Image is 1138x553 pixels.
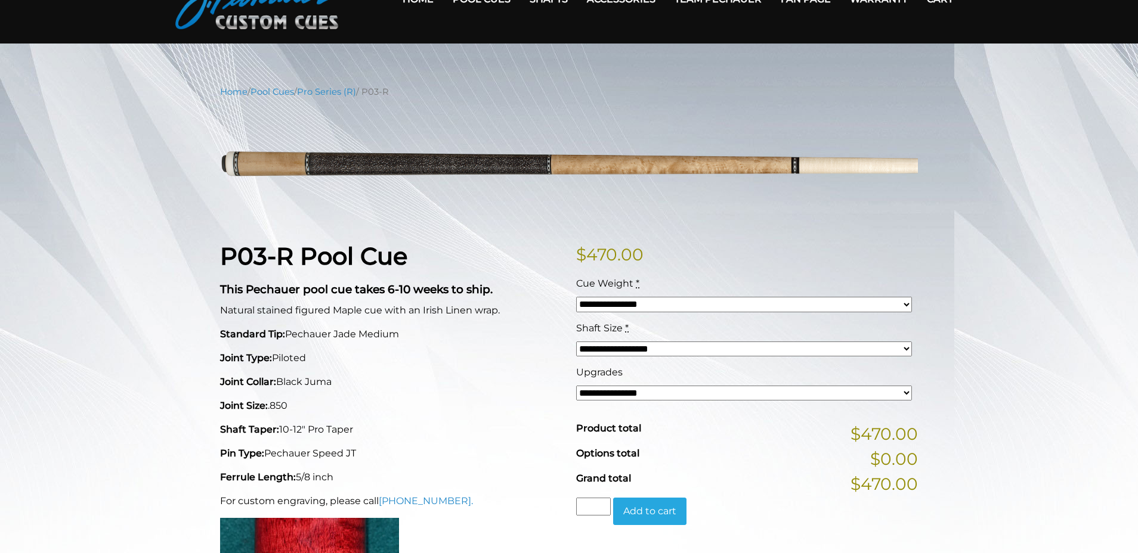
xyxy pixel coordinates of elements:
a: [PHONE_NUMBER]. [379,495,473,507]
p: 5/8 inch [220,470,562,484]
span: Grand total [576,473,631,484]
p: Pechauer Speed JT [220,446,562,461]
p: Piloted [220,351,562,365]
span: $0.00 [870,446,918,471]
p: 10-12" Pro Taper [220,422,562,437]
a: Pool Cues [251,86,294,97]
p: Black Juma [220,375,562,389]
a: Home [220,86,248,97]
span: Shaft Size [576,322,623,334]
p: Natural stained figured Maple cue with an Irish Linen wrap. [220,303,562,318]
abbr: required [625,322,629,334]
a: Pro Series (R) [297,86,356,97]
button: Add to cart [613,498,686,525]
strong: Pin Type: [220,448,264,459]
strong: P03-R Pool Cue [220,241,407,271]
strong: Ferrule Length: [220,471,296,483]
input: Product quantity [576,498,611,515]
strong: This Pechauer pool cue takes 6-10 weeks to ship. [220,282,493,296]
span: $470.00 [851,421,918,446]
nav: Breadcrumb [220,85,918,98]
strong: Standard Tip: [220,328,285,340]
strong: Joint Type: [220,352,272,364]
p: For custom engraving, please call [220,494,562,508]
p: .850 [220,399,562,413]
abbr: required [636,278,639,289]
img: P03-N.png [220,107,918,223]
span: $470.00 [851,471,918,496]
span: $ [576,244,586,265]
span: Product total [576,422,641,434]
p: Pechauer Jade Medium [220,327,562,341]
strong: Shaft Taper: [220,424,279,435]
span: Upgrades [576,366,623,378]
span: Options total [576,448,639,459]
strong: Joint Collar: [220,376,276,387]
strong: Joint Size: [220,400,268,411]
span: Cue Weight [576,278,633,289]
bdi: 470.00 [576,244,644,265]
